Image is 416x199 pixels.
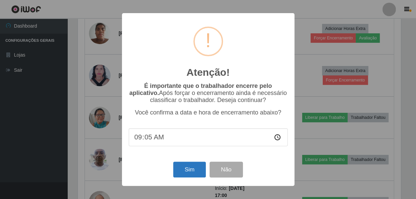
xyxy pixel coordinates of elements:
[129,82,288,104] p: Após forçar o encerramento ainda é necessário classificar o trabalhador. Deseja continuar?
[173,162,206,177] button: Sim
[210,162,243,177] button: Não
[129,109,288,116] p: Você confirma a data e hora de encerramento abaixo?
[186,66,229,78] h2: Atenção!
[129,82,272,96] b: É importante que o trabalhador encerre pelo aplicativo.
